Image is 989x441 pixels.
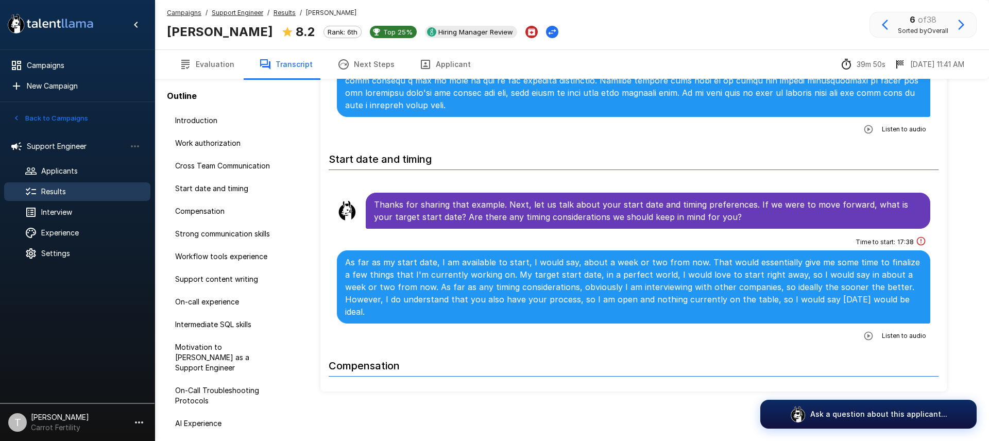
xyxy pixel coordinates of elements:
[910,14,915,25] b: 6
[425,26,517,38] div: View profile in Greenhouse
[427,27,436,37] img: greenhouse_logo.jpeg
[167,24,273,39] b: [PERSON_NAME]
[306,8,356,18] span: [PERSON_NAME]
[247,50,325,79] button: Transcript
[175,297,278,307] span: On-call experience
[167,293,286,311] div: On-call experience
[167,381,286,410] div: On-Call Troubleshooting Protocols
[175,206,278,216] span: Compensation
[379,28,417,36] span: Top 25%
[324,28,361,36] span: Rank: 6th
[810,409,947,419] p: Ask a question about this applicant...
[175,138,278,148] span: Work authorization
[206,8,208,18] span: /
[374,198,922,223] p: Thanks for sharing that example. Next, let us talk about your start date and timing preferences. ...
[916,236,926,248] div: This answer took longer than usual and could be a sign of cheating
[212,9,263,16] u: Support Engineer
[894,58,964,71] div: The date and time when the interview was completed
[790,406,806,422] img: logo_glasses@2x.png
[296,24,315,39] b: 8.2
[175,229,278,239] span: Strong communication skills
[167,134,286,152] div: Work authorization
[300,8,302,18] span: /
[175,183,278,194] span: Start date and timing
[840,58,885,71] div: The time between starting and completing the interview
[167,91,197,101] b: Outline
[267,8,269,18] span: /
[175,319,278,330] span: Intermediate SQL skills
[525,26,538,38] button: Archive Applicant
[546,26,558,38] button: Change Stage
[760,400,977,429] button: Ask a question about this applicant...
[175,115,278,126] span: Introduction
[329,143,939,170] h6: Start date and timing
[167,315,286,334] div: Intermediate SQL skills
[167,9,201,16] u: Campaigns
[910,59,964,70] p: [DATE] 11:41 AM
[274,9,296,16] u: Results
[337,200,357,221] img: llama_clean.png
[175,342,278,373] span: Motivation to [PERSON_NAME] as a Support Engineer
[434,28,517,36] span: Hiring Manager Review
[167,111,286,130] div: Introduction
[167,179,286,198] div: Start date and timing
[167,225,286,243] div: Strong communication skills
[167,202,286,220] div: Compensation
[167,270,286,289] div: Support content writing
[175,161,278,171] span: Cross Team Communication
[345,256,922,318] p: As far as my start date, I am available to start, I would say, about a week or two from now. That...
[407,50,483,79] button: Applicant
[918,14,936,25] span: of 38
[882,331,926,341] span: Listen to audio
[897,237,914,247] span: 17 : 38
[898,26,948,36] span: Sorted by Overall
[167,247,286,266] div: Workflow tools experience
[167,50,247,79] button: Evaluation
[167,338,286,377] div: Motivation to [PERSON_NAME] as a Support Engineer
[882,124,926,134] span: Listen to audio
[329,349,939,377] h6: Compensation
[856,237,895,247] span: Time to start :
[167,157,286,175] div: Cross Team Communication
[857,59,885,70] p: 39m 50s
[175,251,278,262] span: Workflow tools experience
[175,274,278,284] span: Support content writing
[325,50,407,79] button: Next Steps
[175,385,278,406] span: On-Call Troubleshooting Protocols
